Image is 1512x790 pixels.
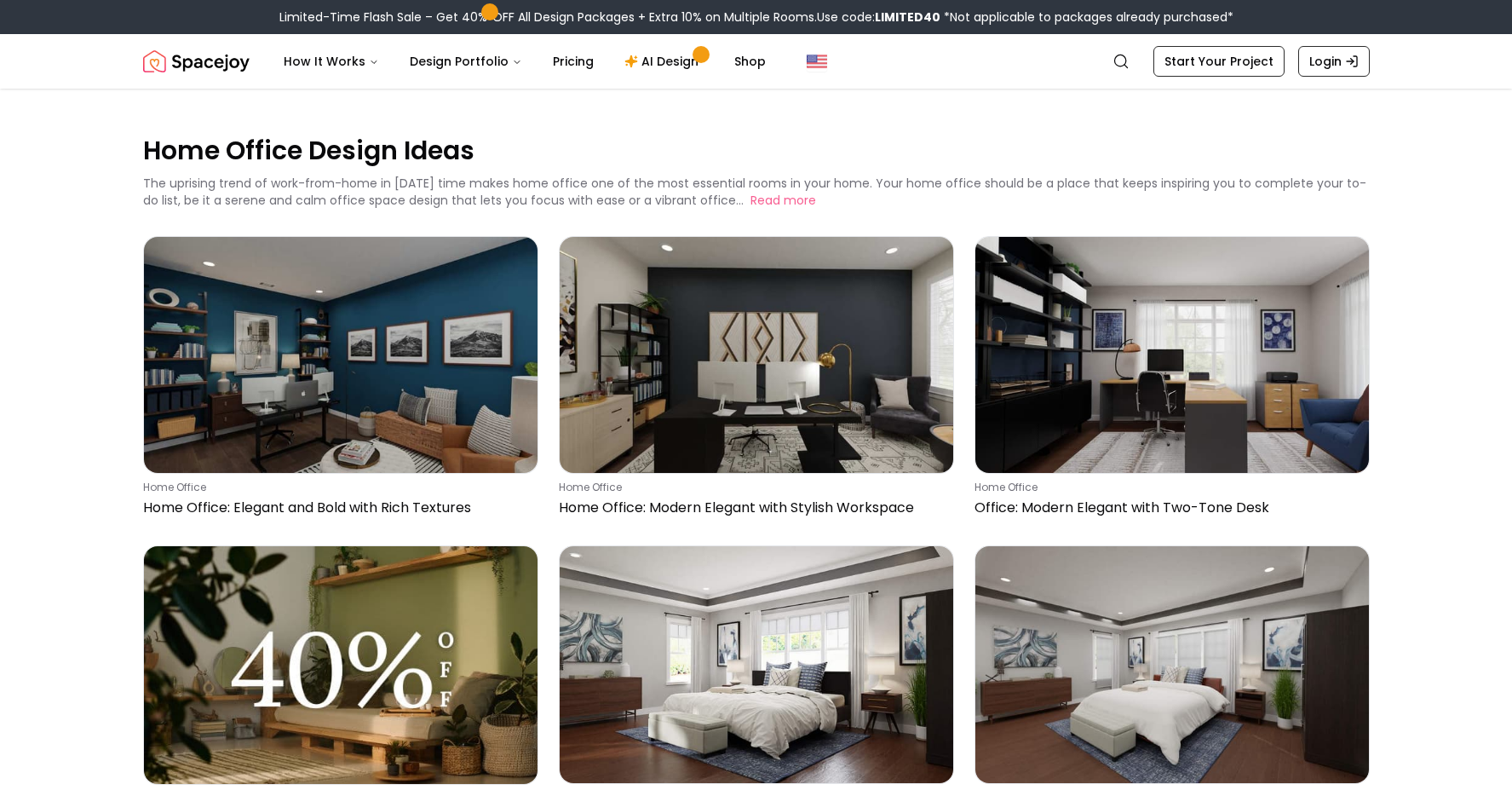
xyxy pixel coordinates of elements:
button: Read more [750,192,816,209]
b: LIMITED40 [875,9,940,26]
nav: Global [143,34,1370,89]
img: Spacejoy Logo [143,44,250,78]
button: How It Works [270,44,393,78]
p: Office: Modern Elegant with Two-Tone Desk [974,498,1363,518]
a: Login [1298,46,1370,77]
img: Home Office: Modern Elegant with Stylish Workspace [560,237,953,473]
p: home office [974,481,1363,494]
a: Office: Modern Elegant with Two-Tone Deskhome officeOffice: Modern Elegant with Two-Tone Desk [974,236,1370,525]
img: Modern Bedroom with Warm Accents and Wall Art [560,546,953,782]
img: Elegant Bedroom with Modern Touches & Rich Colors [975,546,1369,782]
img: Office: Modern Elegant with Two-Tone Desk [975,237,1369,473]
span: *Not applicable to packages already purchased* [940,9,1233,26]
p: Home Office Design Ideas [143,133,1370,168]
a: Pricing [539,44,607,78]
p: home office [143,481,532,494]
button: Design Portfolio [396,44,536,78]
p: Home Office: Modern Elegant with Stylish Workspace [559,498,947,518]
img: Get 40% OFF All Design Packages [144,546,538,783]
a: Spacejoy [143,44,250,78]
span: Use code: [817,9,940,26]
a: Start Your Project [1153,46,1285,77]
p: home office [559,481,947,494]
div: Limited-Time Flash Sale – Get 40% OFF All Design Packages + Extra 10% on Multiple Rooms. [279,9,1233,26]
img: United States [807,51,827,72]
p: The uprising trend of work-from-home in [DATE] time makes home office one of the most essential r... [143,175,1366,209]
nav: Main [270,44,779,78]
a: Shop [721,44,779,78]
a: Home Office: Elegant and Bold with Rich Textureshome officeHome Office: Elegant and Bold with Ric... [143,236,538,525]
a: Home Office: Modern Elegant with Stylish Workspacehome officeHome Office: Modern Elegant with Sty... [559,236,954,525]
a: AI Design [611,44,717,78]
p: Home Office: Elegant and Bold with Rich Textures [143,498,532,518]
img: Home Office: Elegant and Bold with Rich Textures [144,237,538,473]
